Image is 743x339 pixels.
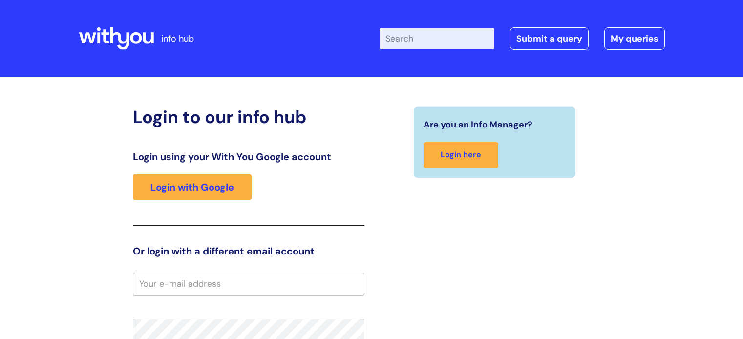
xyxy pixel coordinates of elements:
[161,31,194,46] p: info hub
[380,28,494,49] input: Search
[133,151,364,163] h3: Login using your With You Google account
[133,174,252,200] a: Login with Google
[604,27,665,50] a: My queries
[424,142,498,168] a: Login here
[510,27,589,50] a: Submit a query
[424,117,532,132] span: Are you an Info Manager?
[133,106,364,127] h2: Login to our info hub
[133,245,364,257] h3: Or login with a different email account
[133,273,364,295] input: Your e-mail address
